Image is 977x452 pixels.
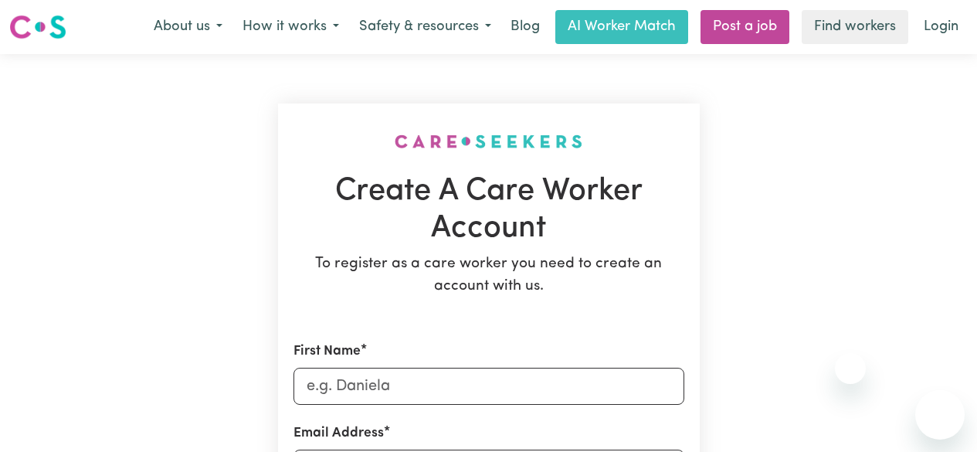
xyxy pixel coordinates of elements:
iframe: Close message [835,353,866,384]
button: How it works [232,11,349,43]
label: Email Address [293,423,384,444]
label: First Name [293,342,361,362]
p: To register as a care worker you need to create an account with us. [293,253,684,298]
a: Blog [501,10,549,44]
iframe: Button to launch messaging window [915,390,965,440]
a: Find workers [802,10,908,44]
h1: Create A Care Worker Account [293,173,684,247]
button: Safety & resources [349,11,501,43]
input: e.g. Daniela [293,368,684,405]
a: Post a job [701,10,789,44]
a: AI Worker Match [555,10,688,44]
a: Login [914,10,968,44]
a: Careseekers logo [9,9,66,45]
img: Careseekers logo [9,13,66,41]
button: About us [144,11,232,43]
